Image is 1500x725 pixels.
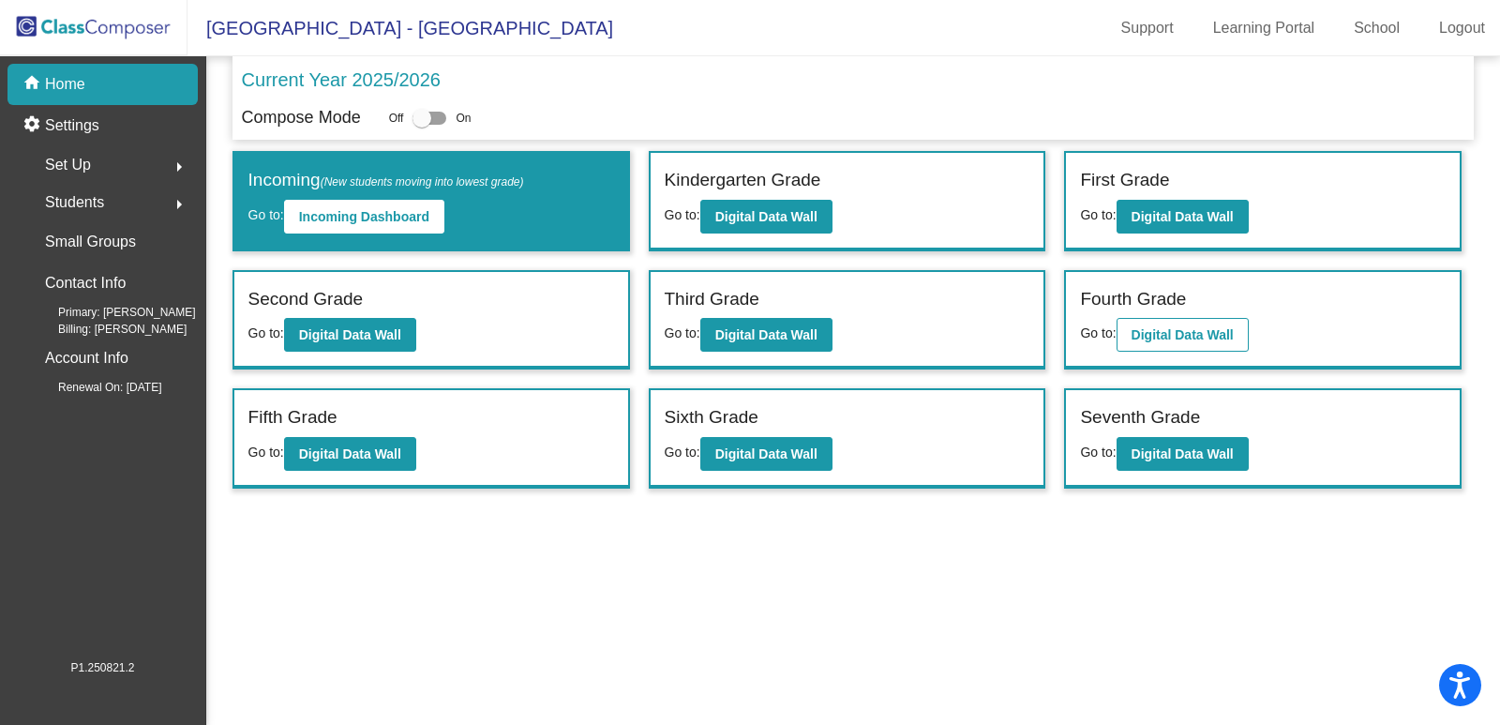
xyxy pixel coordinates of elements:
[1106,13,1189,43] a: Support
[1080,207,1116,222] span: Go to:
[715,327,817,342] b: Digital Data Wall
[187,13,613,43] span: [GEOGRAPHIC_DATA] - [GEOGRAPHIC_DATA]
[1080,445,1116,460] span: Go to:
[248,207,284,222] span: Go to:
[242,105,361,130] p: Compose Mode
[1132,446,1234,461] b: Digital Data Wall
[665,325,700,340] span: Go to:
[45,73,85,96] p: Home
[45,189,104,216] span: Students
[1424,13,1500,43] a: Logout
[284,437,416,471] button: Digital Data Wall
[299,446,401,461] b: Digital Data Wall
[1339,13,1415,43] a: School
[1132,209,1234,224] b: Digital Data Wall
[700,437,832,471] button: Digital Data Wall
[248,325,284,340] span: Go to:
[715,446,817,461] b: Digital Data Wall
[22,73,45,96] mat-icon: home
[299,209,429,224] b: Incoming Dashboard
[1198,13,1330,43] a: Learning Portal
[1080,286,1186,313] label: Fourth Grade
[168,193,190,216] mat-icon: arrow_right
[22,114,45,137] mat-icon: settings
[1117,318,1249,352] button: Digital Data Wall
[248,286,364,313] label: Second Grade
[1117,437,1249,471] button: Digital Data Wall
[1080,404,1200,431] label: Seventh Grade
[1080,325,1116,340] span: Go to:
[45,114,99,137] p: Settings
[284,318,416,352] button: Digital Data Wall
[700,318,832,352] button: Digital Data Wall
[248,445,284,460] span: Go to:
[299,327,401,342] b: Digital Data Wall
[700,200,832,234] button: Digital Data Wall
[665,167,821,194] label: Kindergarten Grade
[284,200,444,234] button: Incoming Dashboard
[665,445,700,460] span: Go to:
[665,286,759,313] label: Third Grade
[168,156,190,178] mat-icon: arrow_right
[242,66,441,94] p: Current Year 2025/2026
[389,110,404,127] span: Off
[1080,167,1169,194] label: First Grade
[45,229,136,255] p: Small Groups
[45,152,91,178] span: Set Up
[715,209,817,224] b: Digital Data Wall
[1132,327,1234,342] b: Digital Data Wall
[665,404,758,431] label: Sixth Grade
[45,345,128,371] p: Account Info
[1117,200,1249,234] button: Digital Data Wall
[28,304,196,321] span: Primary: [PERSON_NAME]
[456,110,471,127] span: On
[665,207,700,222] span: Go to:
[321,175,524,189] span: (New students moving into lowest grade)
[248,404,337,431] label: Fifth Grade
[28,321,187,338] span: Billing: [PERSON_NAME]
[45,270,126,296] p: Contact Info
[248,167,524,194] label: Incoming
[28,379,161,396] span: Renewal On: [DATE]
